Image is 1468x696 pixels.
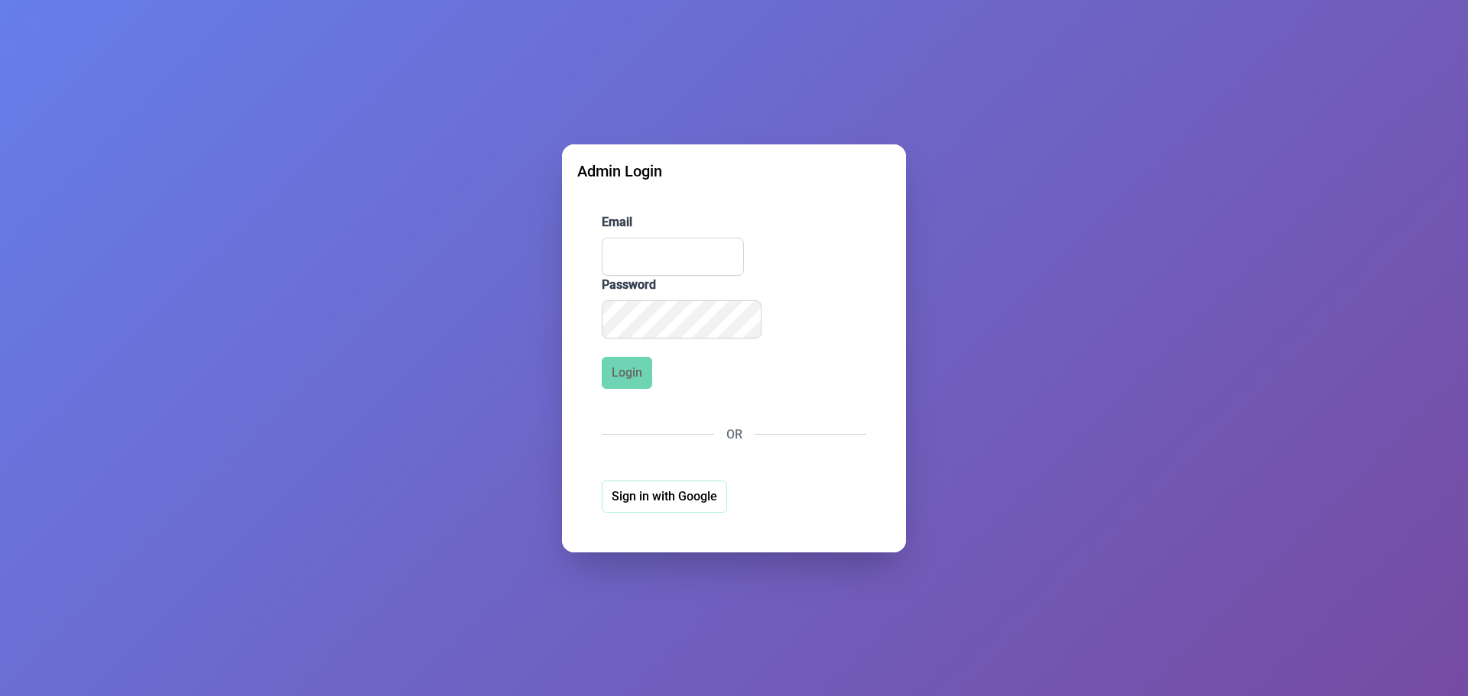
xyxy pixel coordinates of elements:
[612,364,642,382] span: Login
[602,213,866,231] label: Email
[602,276,866,294] label: Password
[577,160,891,183] div: Admin Login
[602,357,652,389] button: Login
[602,426,866,444] div: OR
[612,487,717,506] span: Sign in with Google
[602,481,727,513] button: Sign in with Google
